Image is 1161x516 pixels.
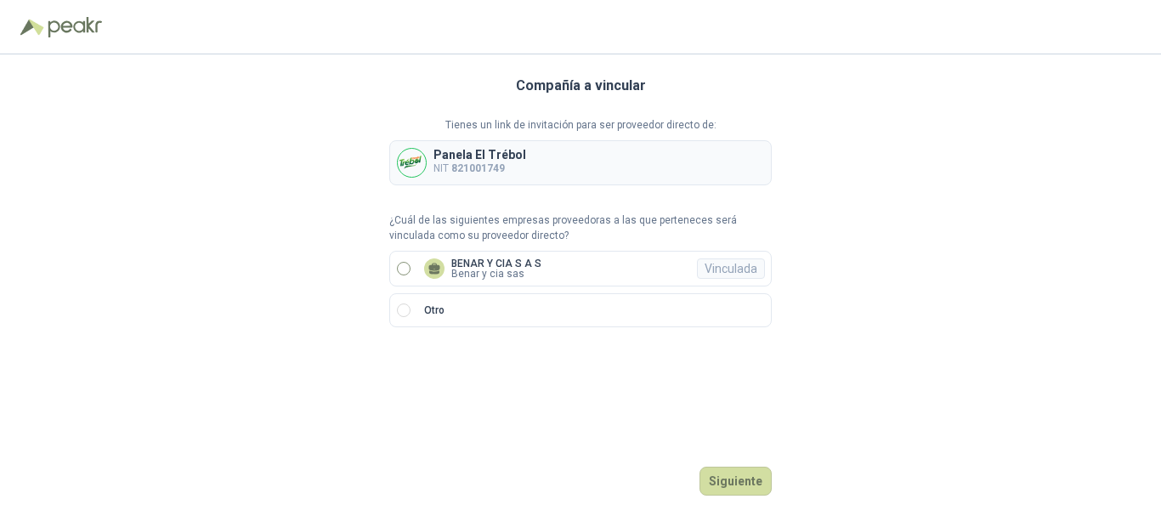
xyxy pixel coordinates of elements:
img: Company Logo [398,149,426,177]
h3: Compañía a vincular [516,75,646,97]
p: Benar y cia sas [451,269,541,279]
p: Tienes un link de invitación para ser proveedor directo de: [389,117,772,133]
p: BENAR Y CIA S A S [451,258,541,269]
p: Otro [424,303,445,319]
b: 821001749 [451,162,505,174]
img: Peakr [48,17,102,37]
p: ¿Cuál de las siguientes empresas proveedoras a las que perteneces será vinculada como su proveedo... [389,213,772,245]
button: Siguiente [699,467,772,496]
p: NIT [433,161,526,177]
img: Logo [20,19,44,36]
div: Vinculada [697,258,765,279]
p: Panela El Trébol [433,149,526,161]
